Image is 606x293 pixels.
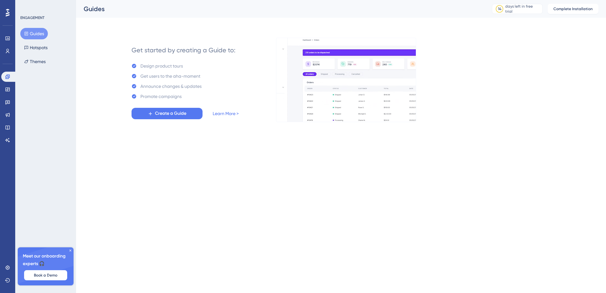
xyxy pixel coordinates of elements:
[140,93,182,100] div: Promote campaigns
[140,82,202,90] div: Announce changes & updates
[553,6,593,11] span: Complete Installation
[132,108,203,119] button: Create a Guide
[140,72,200,80] div: Get users to the aha-moment
[505,4,540,14] div: days left in free trial
[20,28,48,39] button: Guides
[20,15,44,20] div: ENGAGEMENT
[132,46,235,55] div: Get started by creating a Guide to:
[24,270,67,280] button: Book a Demo
[276,38,416,122] img: 21a29cd0e06a8f1d91b8bced9f6e1c06.gif
[140,62,183,70] div: Design product tours
[34,273,57,278] span: Book a Demo
[548,4,598,14] button: Complete Installation
[155,110,186,117] span: Create a Guide
[84,4,476,13] div: Guides
[20,56,49,67] button: Themes
[20,42,51,53] button: Hotspots
[213,110,239,117] a: Learn More >
[498,6,501,11] div: 14
[23,252,68,268] span: Meet our onboarding experts 🎧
